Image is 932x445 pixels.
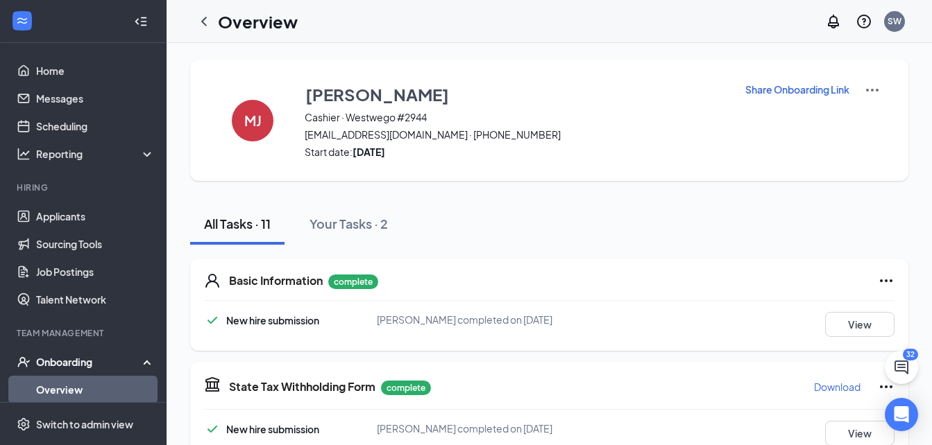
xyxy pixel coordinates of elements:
div: Your Tasks · 2 [310,215,388,232]
button: MJ [218,82,287,159]
button: View [825,312,895,337]
div: Hiring [17,182,152,193]
a: Scheduling [36,112,155,140]
div: 32 [903,349,918,360]
div: Team Management [17,327,152,339]
div: SW [888,15,901,27]
span: [EMAIL_ADDRESS][DOMAIN_NAME] · [PHONE_NUMBER] [305,128,727,141]
svg: QuestionInfo [856,13,872,30]
div: Onboarding [36,355,143,369]
span: [PERSON_NAME] completed on [DATE] [377,313,552,326]
svg: Collapse [134,15,148,28]
a: Overview [36,376,155,403]
svg: Ellipses [878,272,895,289]
button: [PERSON_NAME] [305,82,727,107]
button: Share Onboarding Link [745,82,850,97]
div: Open Intercom Messenger [885,398,918,431]
p: Share Onboarding Link [745,82,849,96]
span: Start date: [305,145,727,159]
svg: UserCheck [17,355,31,369]
svg: WorkstreamLogo [15,14,29,28]
svg: Notifications [825,13,842,30]
h5: Basic Information [229,273,323,288]
svg: Settings [17,417,31,431]
strong: [DATE] [353,146,385,158]
a: Home [36,57,155,85]
svg: Checkmark [204,312,221,329]
span: Cashier · Westwego #2944 [305,110,727,124]
a: Applicants [36,202,155,230]
span: [PERSON_NAME] completed on [DATE] [377,422,552,435]
div: Reporting [36,147,155,161]
svg: Analysis [17,147,31,161]
div: Switch to admin view [36,417,133,431]
span: New hire submission [226,423,319,435]
h3: [PERSON_NAME] [305,82,449,106]
svg: ChevronLeft [196,13,212,30]
a: Job Postings [36,258,155,286]
p: complete [381,381,431,395]
span: New hire submission [226,314,319,326]
div: All Tasks · 11 [204,215,271,232]
p: Download [814,380,861,394]
svg: ChatActive [893,359,910,376]
button: ChatActive [885,351,918,384]
a: Talent Network [36,286,155,313]
svg: Ellipses [878,378,895,395]
p: complete [328,274,378,289]
a: Messages [36,85,155,112]
button: Download [813,376,861,398]
img: More Actions [864,82,881,98]
h4: MJ [244,116,262,125]
h5: State Tax Withholding Form [229,379,375,394]
svg: User [204,272,221,289]
svg: Checkmark [204,421,221,437]
h1: Overview [218,10,298,33]
svg: TaxGovernmentIcon [204,376,221,392]
a: Sourcing Tools [36,230,155,258]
